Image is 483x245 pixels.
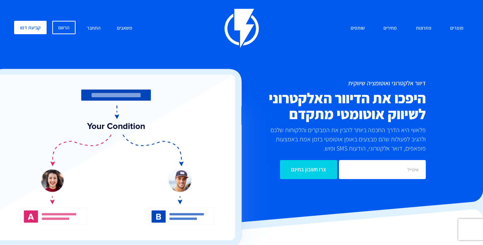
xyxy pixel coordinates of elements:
a: מוצרים [445,21,469,36]
a: מחירים [378,21,402,36]
a: קביעת דמו [14,21,47,34]
input: צרו חשבון בחינם [280,160,337,179]
h2: היפכו את הדיוור האלקטרוני לשיווק אוטומטי מתקדם [209,90,426,122]
p: פלאשי היא הדרך החכמה ביותר להבין את המבקרים והלקוחות שלכם ולהגיב לפעולות שהם מבצעים באופן אוטומטי... [266,125,426,153]
a: התחבר [82,21,106,36]
a: שותפים [345,21,370,36]
a: הרשם [52,21,76,34]
a: פתרונות [411,21,437,36]
input: אימייל [339,160,426,179]
a: משאבים [112,21,138,36]
h1: דיוור אלקטרוני ואוטומציה שיווקית [209,80,426,87]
